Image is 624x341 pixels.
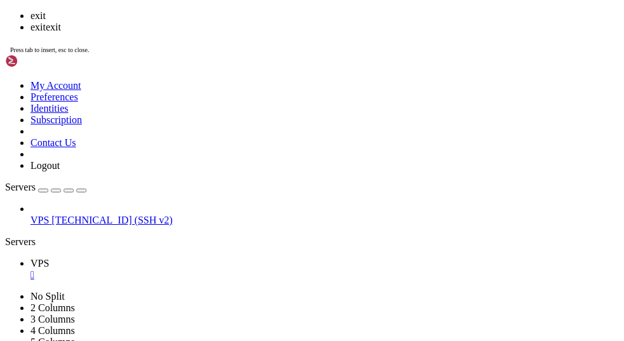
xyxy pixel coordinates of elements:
[31,291,65,302] a: No Split
[5,143,229,153] span: passwd : mot de passe mis à jour avec succès
[5,51,459,62] x-row: You can learn more about how to register your system
[31,114,82,125] a: Subscription
[5,5,459,17] x-row: The rhc client and Red Hat Insights will enable analytics and additional
[5,199,459,211] x-row: : # exit
[5,120,117,130] span: Nouveau mot de passe :
[102,86,107,96] span: ~
[5,62,459,74] x-row: using rhc at [URL][DOMAIN_NAME]
[31,103,69,114] a: Identities
[5,223,97,233] span: florian@management
[5,109,81,119] span: root@management
[5,200,81,210] span: root@management
[31,80,81,91] a: My Account
[5,189,229,199] span: passwd : mot de passe mis à jour avec succès
[31,22,619,33] li: exitexit
[5,234,459,245] x-row: Mot de passe :
[5,182,86,192] a: Servers
[31,258,619,281] a: VPS
[5,182,36,192] span: Servers
[5,222,459,234] x-row: : $ su root
[31,137,76,148] a: Contact Us
[31,302,75,313] a: 2 Columns
[31,91,78,102] a: Preferences
[5,154,81,164] span: root@management
[51,215,172,225] span: [TECHNICAL_ID] (SSH v2)
[5,74,459,85] x-row: Last login: [DATE] from [TECHNICAL_ID]
[193,245,198,257] div: (35, 21)
[86,154,183,164] span: /home/[PERSON_NAME]
[5,17,459,28] x-row: management capabilities on your system.
[5,154,459,165] x-row: : # passwd root
[5,236,619,248] div: Servers
[5,97,459,108] x-row: Mot de passe :
[5,108,459,119] x-row: : # passwd [PERSON_NAME]
[5,166,117,176] span: Nouveau mot de passe :
[5,211,459,222] x-row: exit
[31,160,60,171] a: Logout
[31,203,619,226] li: VPS [TECHNICAL_ID] (SSH v2)
[86,200,183,210] span: /home/[PERSON_NAME]
[5,86,97,96] span: florian@management
[31,325,75,336] a: 4 Columns
[5,55,78,67] img: Shellngn
[31,314,75,324] a: 3 Columns
[31,215,49,225] span: VPS
[5,131,173,142] span: Retapez le nouveau mot de passe :
[5,245,459,257] x-row: : # exit
[10,46,89,53] span: Press tab to insert, esc to close.
[5,28,459,39] x-row: View your connected systems at [URL][DOMAIN_NAME]
[86,109,183,119] span: /home/[PERSON_NAME]
[31,269,619,281] a: 
[31,10,619,22] li: exit
[31,258,49,269] span: VPS
[5,246,81,256] span: root@management
[31,215,619,226] a: VPS [TECHNICAL_ID] (SSH v2)
[102,223,107,233] span: ~
[5,177,173,187] span: Retapez le nouveau mot de passe :
[5,85,459,97] x-row: : $ su root
[86,246,183,256] span: /home/[PERSON_NAME]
